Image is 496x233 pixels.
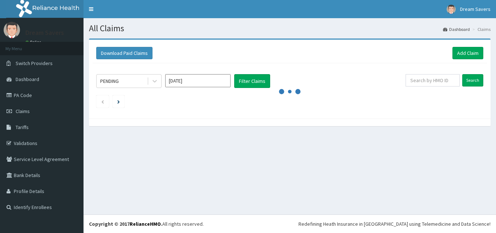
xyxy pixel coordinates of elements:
a: Next page [117,98,120,105]
div: Redefining Heath Insurance in [GEOGRAPHIC_DATA] using Telemedicine and Data Science! [298,220,491,228]
h1: All Claims [89,24,491,33]
strong: Copyright © 2017 . [89,221,162,227]
span: Switch Providers [16,60,53,67]
svg: audio-loading [279,81,301,103]
a: Dashboard [443,26,470,32]
a: Add Claim [452,47,483,59]
footer: All rights reserved. [84,214,496,233]
button: Download Paid Claims [96,47,153,59]
a: Online [25,40,43,45]
a: Previous page [101,98,104,105]
span: Tariffs [16,124,29,130]
p: Dream Savers [25,29,64,36]
button: Filter Claims [234,74,270,88]
li: Claims [471,26,491,32]
input: Search [462,74,483,87]
a: RelianceHMO [130,221,161,227]
span: Dream Savers [460,6,491,12]
input: Search by HMO ID [406,74,460,87]
span: Dashboard [16,76,39,83]
span: Claims [16,108,30,115]
div: PENDING [100,77,119,85]
input: Select Month and Year [165,74,231,87]
img: User Image [447,5,456,14]
img: User Image [4,22,20,38]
